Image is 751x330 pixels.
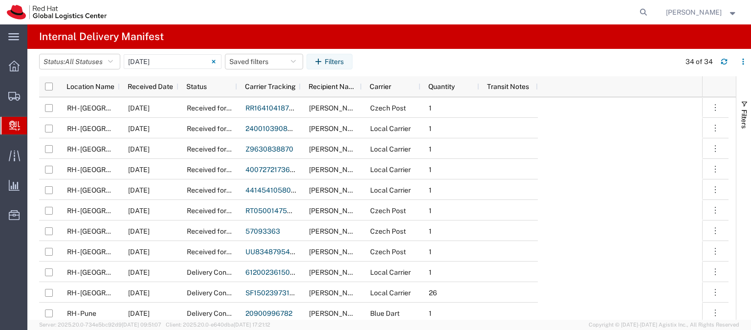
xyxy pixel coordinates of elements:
span: 1 [429,125,432,132]
span: 1 [429,166,432,174]
span: Czech Post [370,227,406,235]
span: RH - Pune [67,309,96,317]
button: Filters [307,54,353,69]
img: logo [7,5,107,20]
span: Location Name [66,83,114,90]
span: Local Carrier [370,166,411,174]
span: Client: 2025.20.0-e640dba [166,322,270,328]
span: 10/10/2025 [128,268,150,276]
span: Jiri Peska [309,186,365,194]
span: Dana Janakova [309,207,365,215]
span: Received for Internal Delivery [187,166,279,174]
span: 10/10/2025 [128,309,150,317]
span: Delivery Confirmation [187,289,255,297]
span: 26 [429,289,437,297]
span: RH - Brno - Tech Park Brno - C [67,248,230,256]
span: Transit Notes [487,83,529,90]
a: SF1502397312849 [245,289,307,297]
span: Received for Internal Delivery [187,207,279,215]
span: Quantity [428,83,455,90]
span: Copyright © [DATE]-[DATE] Agistix Inc., All Rights Reserved [589,321,739,329]
span: 1 [429,207,432,215]
span: Czech Post [370,104,406,112]
a: UU834879545CN [245,248,305,256]
a: RT050014753DE [245,207,301,215]
span: [DATE] 09:51:07 [122,322,161,328]
span: RH - Brno - Tech Park Brno - B [67,104,229,112]
h4: Internal Delivery Manifest [39,24,164,49]
span: Carina Liu [309,289,365,297]
span: 10/10/2025 [128,104,150,112]
span: 10/10/2025 [128,166,150,174]
span: 1 [429,186,432,194]
span: Czech Post [370,248,406,256]
span: 1 [429,145,432,153]
span: RH - Beijing - Parkview Green [67,289,223,297]
span: Czech Post [370,207,406,215]
span: Received for Internal Delivery [187,145,279,153]
span: Nitin Khote [309,309,365,317]
a: 6120023615047593844327203 [245,268,350,276]
span: Filip Moravec [309,268,365,276]
span: 10/10/2025 [128,227,150,235]
span: Status [186,83,207,90]
span: Delivery Confirmation [187,309,255,317]
span: Artur Sultanov [309,104,365,112]
span: RH - Brno - Tech Park Brno - B [67,207,229,215]
span: Received for Internal Delivery [187,125,279,132]
span: Received for Internal Delivery [187,104,279,112]
button: Status:All Statuses [39,54,120,69]
a: 20900996782 [245,309,292,317]
span: Jan Bruzl [309,248,365,256]
span: 10/10/2025 [128,248,150,256]
span: Local Carrier [370,186,411,194]
span: Local Carrier [370,125,411,132]
span: RH - Brno - Tech Park Brno - C [67,166,230,174]
span: 10/10/2025 [128,125,150,132]
span: Elena Ferri [666,7,722,18]
span: Received for Internal Delivery [187,186,279,194]
span: RH - Brno - Tech Park Brno - B [67,227,229,235]
span: 10/10/2025 [128,289,150,297]
span: 10/10/2025 [128,207,150,215]
a: 57093363 [245,227,280,235]
div: 34 of 34 [685,57,713,67]
span: Local Carrier [370,289,411,297]
a: RR164104187CZ [245,104,298,112]
span: Marek Vacula [309,145,365,153]
span: Server: 2025.20.0-734e5bc92d9 [39,322,161,328]
span: 1 [429,248,432,256]
span: RH - Brno - Tech Park Brno - C [67,268,230,276]
span: 1 [429,309,432,317]
button: Saved filters [225,54,303,69]
span: Delivery Confirmation [187,268,255,276]
span: Received Date [128,83,173,90]
a: Z9630838870 [245,145,293,153]
span: All Statuses [65,58,103,66]
span: Received for Internal Delivery [187,227,279,235]
a: 40072721736-86316 [245,166,313,174]
span: RH - Brno - Tech Park Brno - C [67,125,230,132]
span: 1 [429,268,432,276]
span: Carrier [370,83,391,90]
span: Recipient Name [309,83,358,90]
span: Jiri Koten [309,125,365,132]
span: Michaela Malatin [309,166,365,174]
span: Local Carrier [370,268,411,276]
a: 44145410580-86316 [245,186,314,194]
span: 1 [429,227,432,235]
span: 1 [429,104,432,112]
span: RH - Brno - Tech Park Brno - C [67,145,230,153]
span: Blue Dart [370,309,399,317]
span: Filters [740,110,748,129]
span: 10/10/2025 [128,186,150,194]
a: 2400103908203 [245,125,300,132]
span: Carrier Tracking [245,83,296,90]
span: 10/10/2025 [128,145,150,153]
span: RH - Brno - Tech Park Brno - C [67,186,230,194]
span: [DATE] 17:21:12 [234,322,270,328]
span: Jiri Kroupa [309,227,365,235]
span: Received for Internal Delivery [187,248,279,256]
span: Local Carrier [370,145,411,153]
button: [PERSON_NAME] [665,6,738,18]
